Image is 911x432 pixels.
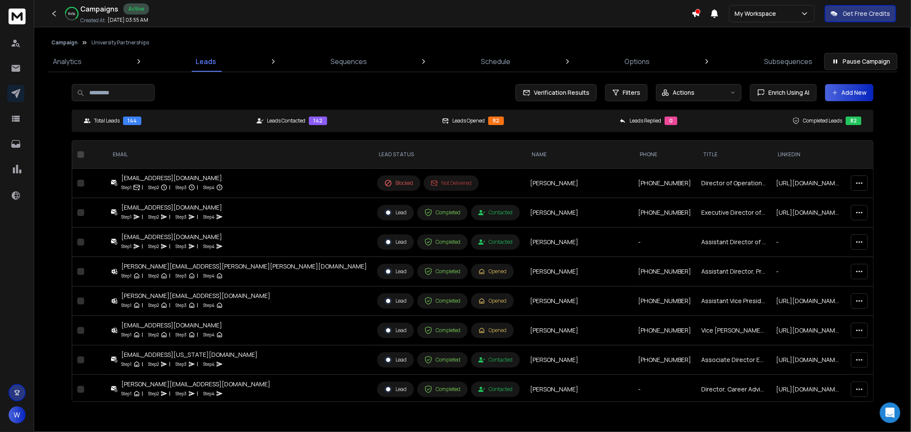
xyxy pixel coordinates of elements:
[121,183,132,192] p: Step 1
[633,375,696,404] td: -
[176,271,187,280] p: Step 3
[771,375,846,404] td: [URL][DOMAIN_NAME]
[425,238,460,246] div: Completed
[696,141,771,169] th: title
[803,117,842,124] p: Completed Leads
[176,360,187,368] p: Step 3
[696,169,771,198] td: Director of Operations, Student Services
[481,56,510,67] p: Schedule
[476,51,516,72] a: Schedule
[696,316,771,345] td: Vice [PERSON_NAME]/Vice President of Student Affairs
[478,239,513,245] div: Contacted
[825,5,896,22] button: Get Free Credits
[9,406,26,423] button: W
[633,286,696,316] td: [PHONE_NUMBER]
[190,51,221,72] a: Leads
[825,84,873,101] button: Add New
[696,286,771,316] td: Assistant Vice President, Executive Director for the Career Center
[325,51,372,72] a: Sequences
[197,271,198,280] p: |
[384,356,407,364] div: Lead
[197,213,198,221] p: |
[121,389,132,398] p: Step 1
[121,380,270,388] div: [PERSON_NAME][EMAIL_ADDRESS][DOMAIN_NAME]
[771,198,846,228] td: [URL][DOMAIN_NAME][PERSON_NAME][PERSON_NAME]
[121,360,132,368] p: Step 1
[620,51,655,72] a: Options
[771,345,846,375] td: [URL][DOMAIN_NAME]
[176,242,187,251] p: Step 3
[203,242,214,251] p: Step 4
[80,17,106,24] p: Created At:
[525,141,633,169] th: NAME
[630,117,661,124] p: Leads Replied
[384,297,407,305] div: Lead
[121,271,132,280] p: Step 1
[176,389,187,398] p: Step 3
[633,257,696,286] td: [PHONE_NUMBER]
[696,198,771,228] td: Executive Director of Student Services
[384,209,407,216] div: Lead
[148,330,159,339] p: Step 2
[384,179,413,187] div: Blocked
[425,385,460,393] div: Completed
[735,9,779,18] p: My Workspace
[267,117,305,124] p: Leads Contacted
[530,88,589,97] span: Verification Results
[197,242,198,251] p: |
[696,257,771,286] td: Assistant Director, Programs
[331,56,367,67] p: Sequences
[68,11,75,16] p: 64 %
[478,298,507,304] div: Opened
[525,375,633,404] td: [PERSON_NAME]
[525,345,633,375] td: [PERSON_NAME]
[121,174,223,182] div: [EMAIL_ADDRESS][DOMAIN_NAME]
[525,228,633,257] td: [PERSON_NAME]
[771,169,846,198] td: [URL][DOMAIN_NAME]
[176,213,187,221] p: Step 3
[148,389,159,398] p: Step 2
[197,301,198,309] p: |
[176,301,187,309] p: Step 3
[525,198,633,228] td: [PERSON_NAME]
[696,375,771,404] td: Director, Career Advising & Programming (HES Career & Academic Resource Center)
[123,3,149,15] div: Active
[142,271,143,280] p: |
[425,327,460,334] div: Completed
[633,141,696,169] th: Phone
[148,213,159,221] p: Step 2
[197,330,198,339] p: |
[673,88,694,97] p: Actions
[452,117,485,124] p: Leads Opened
[123,117,141,125] div: 144
[121,233,223,241] div: [EMAIL_ADDRESS][DOMAIN_NAME]
[169,301,170,309] p: |
[142,389,143,398] p: |
[384,327,407,334] div: Lead
[203,213,214,221] p: Step 4
[53,56,82,67] p: Analytics
[372,141,525,169] th: LEAD STATUS
[771,141,846,169] th: LinkedIn
[148,242,159,251] p: Step 2
[771,286,846,316] td: [URL][DOMAIN_NAME]
[488,117,504,125] div: 82
[169,242,170,251] p: |
[197,389,198,398] p: |
[623,88,640,97] span: Filters
[478,386,513,393] div: Contacted
[203,389,214,398] p: Step 4
[633,228,696,257] td: -
[696,228,771,257] td: Assistant Director of Student Services
[516,84,597,101] button: Verification Results
[142,213,143,221] p: |
[478,356,513,363] div: Contacted
[759,51,817,72] a: Subsequences
[605,84,647,101] button: Filters
[121,321,223,330] div: [EMAIL_ADDRESS][DOMAIN_NAME]
[843,9,890,18] p: Get Free Credits
[771,228,846,257] td: -
[696,345,771,375] td: Associate Director Employer Engagement
[633,198,696,228] td: [PHONE_NUMBER]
